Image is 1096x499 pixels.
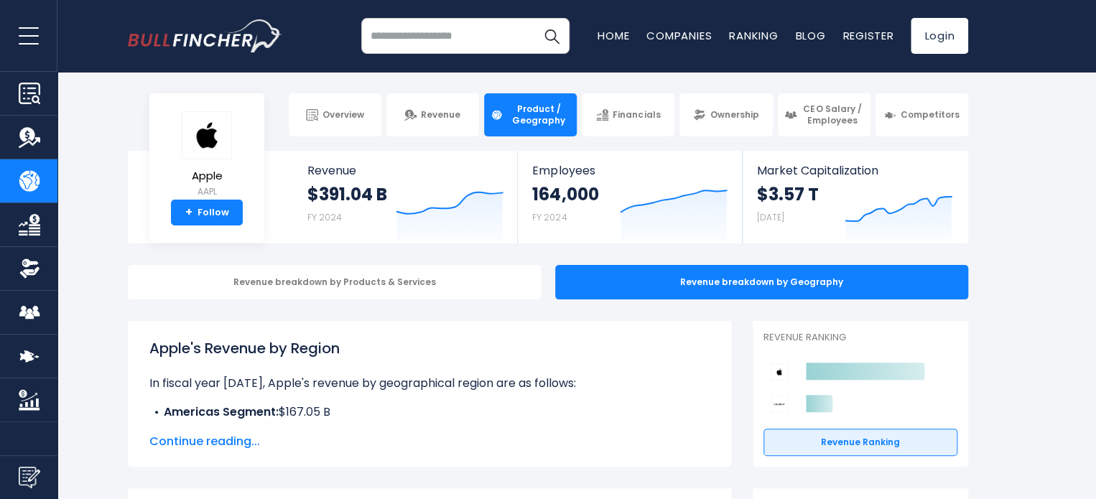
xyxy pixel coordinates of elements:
[555,265,968,299] div: Revenue breakdown by Geography
[729,28,778,43] a: Ranking
[582,93,674,136] a: Financials
[182,185,232,198] small: AAPL
[534,18,570,54] button: Search
[911,18,968,54] a: Login
[507,103,570,126] span: Product / Geography
[322,109,364,121] span: Overview
[19,258,40,279] img: Ownership
[532,211,567,223] small: FY 2024
[484,93,577,136] a: Product / Geography
[598,28,629,43] a: Home
[763,332,957,344] p: Revenue Ranking
[128,19,282,52] a: Go to homepage
[307,164,503,177] span: Revenue
[532,164,727,177] span: Employees
[293,151,518,243] a: Revenue $391.04 B FY 2024
[795,28,825,43] a: Blog
[646,28,712,43] a: Companies
[307,183,387,205] strong: $391.04 B
[901,109,960,121] span: Competitors
[128,265,541,299] div: Revenue breakdown by Products & Services
[182,170,232,182] span: Apple
[613,109,660,121] span: Financials
[171,200,243,225] a: +Follow
[757,164,952,177] span: Market Capitalization
[679,93,772,136] a: Ownership
[778,93,870,136] a: CEO Salary / Employees
[149,421,710,438] li: $101.33 B
[149,375,710,392] p: In fiscal year [DATE], Apple's revenue by geographical region are as follows:
[757,211,784,223] small: [DATE]
[518,151,741,243] a: Employees 164,000 FY 2024
[185,206,192,219] strong: +
[876,93,968,136] a: Competitors
[307,211,342,223] small: FY 2024
[386,93,479,136] a: Revenue
[757,183,819,205] strong: $3.57 T
[128,19,282,52] img: bullfincher logo
[289,93,381,136] a: Overview
[164,421,264,437] b: Europe Segment:
[164,404,279,420] b: Americas Segment:
[771,363,788,381] img: Apple competitors logo
[801,103,864,126] span: CEO Salary / Employees
[710,109,758,121] span: Ownership
[421,109,460,121] span: Revenue
[532,183,598,205] strong: 164,000
[763,429,957,456] a: Revenue Ranking
[149,404,710,421] li: $167.05 B
[181,111,233,200] a: Apple AAPL
[149,433,710,450] span: Continue reading...
[771,396,788,413] img: Sony Group Corporation competitors logo
[842,28,893,43] a: Register
[149,337,710,359] h1: Apple's Revenue by Region
[743,151,967,243] a: Market Capitalization $3.57 T [DATE]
